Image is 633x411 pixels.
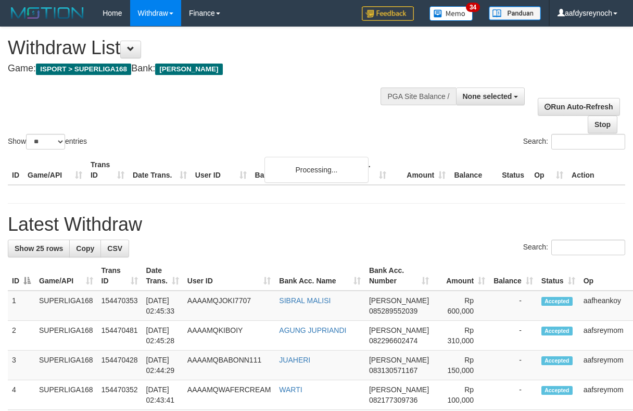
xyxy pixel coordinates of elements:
[97,351,142,380] td: 154470428
[76,244,94,253] span: Copy
[433,291,489,321] td: Rp 600,000
[369,296,429,305] span: [PERSON_NAME]
[8,134,87,150] label: Show entries
[369,396,417,404] span: Copy 082177309736 to clipboard
[26,134,65,150] select: Showentries
[541,297,573,306] span: Accepted
[8,64,412,74] h4: Game: Bank:
[107,244,122,253] span: CSV
[331,155,390,185] th: Bank Acc. Number
[35,380,97,410] td: SUPERLIGA168
[15,244,63,253] span: Show 25 rows
[155,64,222,75] span: [PERSON_NAME]
[433,351,489,380] td: Rp 150,000
[279,385,302,394] a: WARTI
[369,366,417,375] span: Copy 083130571167 to clipboard
[369,385,429,394] span: [PERSON_NAME]
[35,291,97,321] td: SUPERLIGA168
[489,6,541,20] img: panduan.png
[183,351,275,380] td: AAAAMQBABONN111
[450,155,498,185] th: Balance
[97,261,142,291] th: Trans ID: activate to sort column ascending
[456,88,525,105] button: None selected
[183,321,275,351] td: AAAAMQKIBOIY
[86,155,129,185] th: Trans ID
[530,155,567,185] th: Op
[8,380,35,410] td: 4
[23,155,86,185] th: Game/API
[489,380,537,410] td: -
[489,351,537,380] td: -
[538,98,619,116] a: Run Auto-Refresh
[567,155,625,185] th: Action
[8,5,87,21] img: MOTION_logo.png
[183,261,275,291] th: User ID: activate to sort column ascending
[369,356,429,364] span: [PERSON_NAME]
[279,356,310,364] a: JUAHERI
[97,321,142,351] td: 154470481
[369,307,417,315] span: Copy 085289552039 to clipboard
[8,291,35,321] td: 1
[8,240,70,257] a: Show 25 rows
[183,291,275,321] td: AAAAMQJOKI7707
[35,261,97,291] th: Game/API: activate to sort column ascending
[97,380,142,410] td: 154470352
[191,155,251,185] th: User ID
[433,321,489,351] td: Rp 310,000
[142,321,183,351] td: [DATE] 02:45:28
[489,261,537,291] th: Balance: activate to sort column ascending
[8,38,412,58] h1: Withdraw List
[433,380,489,410] td: Rp 100,000
[390,155,450,185] th: Amount
[463,92,512,101] span: None selected
[35,321,97,351] td: SUPERLIGA168
[588,116,617,133] a: Stop
[523,240,625,255] label: Search:
[35,351,97,380] td: SUPERLIGA168
[466,3,480,12] span: 34
[279,326,346,334] a: AGUNG JUPRIANDI
[142,351,183,380] td: [DATE] 02:44:29
[69,240,101,257] a: Copy
[8,351,35,380] td: 3
[251,155,332,185] th: Bank Acc. Name
[369,337,417,345] span: Copy 082296602474 to clipboard
[381,88,455,105] div: PGA Site Balance /
[8,321,35,351] td: 2
[498,155,530,185] th: Status
[537,261,579,291] th: Status: activate to sort column ascending
[279,296,331,305] a: SIBRAL MALISI
[36,64,131,75] span: ISPORT > SUPERLIGA168
[142,291,183,321] td: [DATE] 02:45:33
[183,380,275,410] td: AAAAMQWAFERCREAM
[551,240,625,255] input: Search:
[551,134,625,150] input: Search:
[541,356,573,365] span: Accepted
[489,291,537,321] td: -
[8,155,23,185] th: ID
[523,134,625,150] label: Search:
[142,380,183,410] td: [DATE] 02:43:41
[142,261,183,291] th: Date Trans.: activate to sort column ascending
[100,240,129,257] a: CSV
[8,214,625,235] h1: Latest Withdraw
[8,261,35,291] th: ID: activate to sort column descending
[541,386,573,395] span: Accepted
[275,261,365,291] th: Bank Acc. Name: activate to sort column ascending
[433,261,489,291] th: Amount: activate to sort column ascending
[489,321,537,351] td: -
[365,261,433,291] th: Bank Acc. Number: activate to sort column ascending
[264,157,369,183] div: Processing...
[97,291,142,321] td: 154470353
[541,327,573,335] span: Accepted
[369,326,429,334] span: [PERSON_NAME]
[429,6,473,21] img: Button%20Memo.svg
[362,6,414,21] img: Feedback.jpg
[129,155,191,185] th: Date Trans.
